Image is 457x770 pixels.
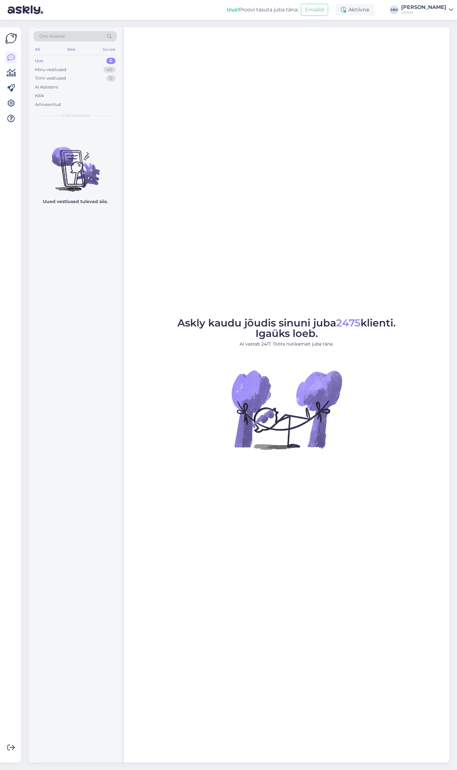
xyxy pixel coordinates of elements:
img: No Chat active [229,352,344,467]
div: Proovi tasuta juba täna: [227,6,298,14]
div: Lenne [401,10,446,15]
div: Uus [35,58,43,64]
p: AI vastab 24/7. Tööta nutikamalt juba täna. [177,341,396,347]
div: MM [390,5,399,14]
a: [PERSON_NAME]Lenne [401,5,453,15]
span: 2475 [336,317,361,329]
div: Tiimi vestlused [35,75,66,82]
div: 0 [106,58,116,64]
span: Otsi kliente [39,33,65,40]
b: Uus! [227,7,239,13]
span: Askly kaudu jõudis sinuni juba klienti. Igaüks loeb. [177,317,396,339]
div: Web [66,45,77,54]
div: 40 [103,67,116,73]
div: Socials [101,45,117,54]
button: Emailid [301,4,328,16]
div: Arhiveeritud [35,102,61,108]
div: AI Assistent [35,84,58,90]
p: Uued vestlused tulevad siia. [43,198,108,205]
span: Uued vestlused [61,113,90,118]
div: 0 [106,75,116,82]
img: No chats [29,135,122,193]
div: All [34,45,41,54]
div: Aktiivne [336,4,374,16]
div: Minu vestlused [35,67,66,73]
div: Kõik [35,93,44,99]
div: [PERSON_NAME] [401,5,446,10]
img: Askly Logo [5,32,17,44]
